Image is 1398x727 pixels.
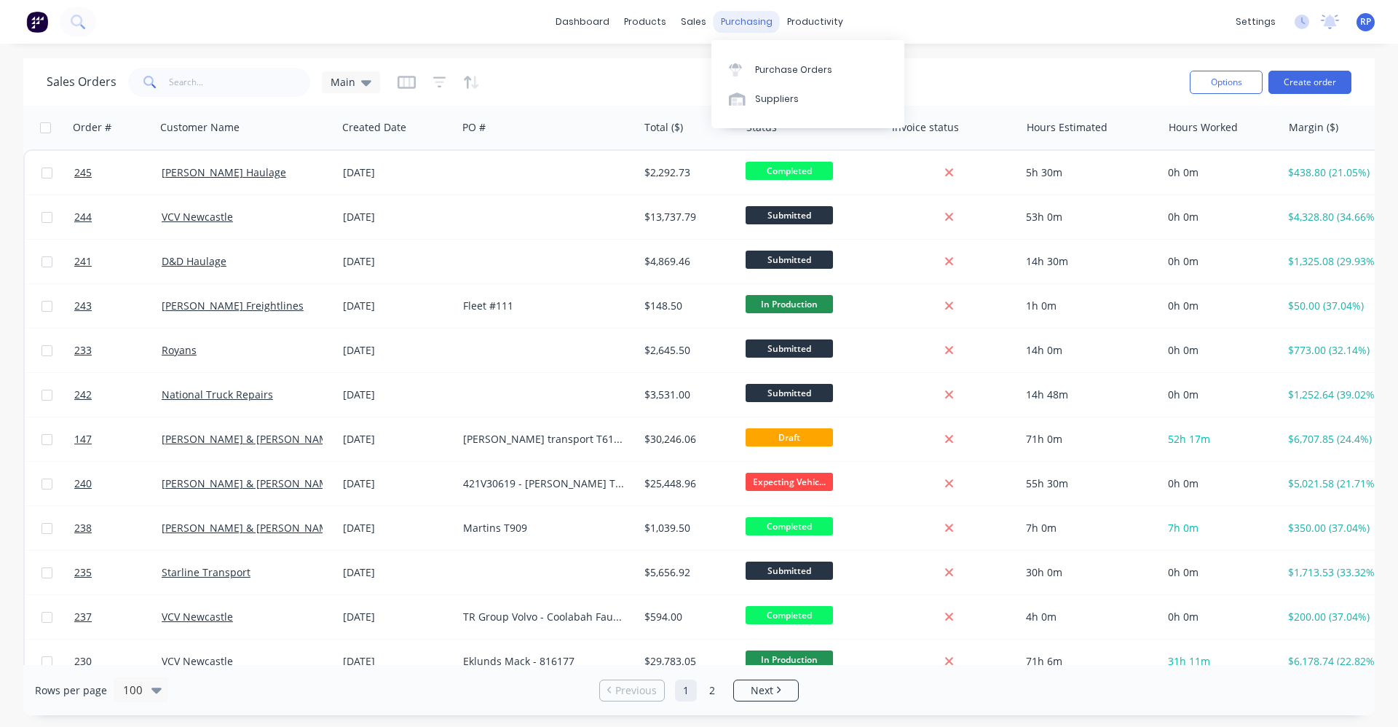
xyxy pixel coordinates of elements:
span: 0h 0m [1168,565,1198,579]
span: Next [751,683,773,698]
button: Create order [1268,71,1351,94]
h1: Sales Orders [47,75,116,89]
span: 7h 0m [1168,521,1198,535]
div: $29,783.05 [644,654,730,669]
a: [PERSON_NAME] & [PERSON_NAME] Newcastle [162,521,391,535]
a: 237 [74,595,162,639]
span: Draft [746,428,833,447]
div: Customer Name [160,120,240,135]
div: [DATE] [343,654,451,669]
span: Completed [746,606,833,624]
span: Main [331,74,355,90]
div: 55h 30m [1026,476,1150,491]
a: Previous page [600,683,664,698]
a: VCV Newcastle [162,210,233,224]
a: Next page [734,683,798,698]
a: 235 [74,551,162,594]
div: $2,645.50 [644,343,730,358]
div: $1,252.64 (39.02%) [1288,388,1381,402]
div: 1h 0m [1026,299,1150,313]
span: 0h 0m [1168,299,1198,313]
span: 0h 0m [1168,254,1198,268]
span: 147 [74,432,92,447]
a: Page 1 is your current page [675,680,697,702]
div: [PERSON_NAME] transport T610 493236 [463,432,624,447]
span: Submitted [746,562,833,580]
a: 242 [74,373,162,417]
div: [DATE] [343,476,451,491]
div: $2,292.73 [644,165,730,180]
span: 0h 0m [1168,610,1198,624]
div: $4,328.80 (34.66%) [1288,210,1381,224]
div: [DATE] [343,299,451,313]
div: 71h 0m [1026,432,1150,447]
div: Hours Estimated [1027,120,1107,135]
a: dashboard [548,11,617,33]
span: 242 [74,388,92,402]
div: [DATE] [343,521,451,535]
div: 14h 0m [1026,343,1150,358]
div: [DATE] [343,432,451,447]
span: 240 [74,476,92,491]
div: $148.50 [644,299,730,313]
span: Expecting Vehic... [746,473,833,491]
div: $3,531.00 [644,388,730,402]
div: [DATE] [343,343,451,358]
div: sales [674,11,714,33]
div: [DATE] [343,388,451,402]
div: $200.00 (37.04%) [1288,610,1381,624]
span: Submitted [746,384,833,402]
span: 0h 0m [1168,165,1198,179]
span: Submitted [746,206,833,224]
span: 243 [74,299,92,313]
span: 0h 0m [1168,388,1198,401]
a: National Truck Repairs [162,388,273,401]
input: Search... [169,68,311,97]
div: $13,737.79 [644,210,730,224]
div: $1,039.50 [644,521,730,535]
a: 243 [74,284,162,328]
span: Previous [615,683,657,698]
a: Starline Transport [162,565,250,579]
div: Purchase Orders [755,63,832,76]
div: 7h 0m [1026,521,1150,535]
div: $438.80 (21.05%) [1288,165,1381,180]
span: 230 [74,654,92,669]
div: Martins T909 [463,521,624,535]
div: $6,178.74 (22.82%) [1288,654,1381,669]
a: [PERSON_NAME] & [PERSON_NAME] Newcastle [162,476,391,490]
div: Created Date [342,120,406,135]
div: $594.00 [644,610,730,624]
div: 5h 30m [1026,165,1150,180]
div: productivity [780,11,850,33]
a: 245 [74,151,162,194]
ul: Pagination [593,680,805,702]
a: [PERSON_NAME] & [PERSON_NAME] Newcastle [162,432,391,446]
div: Suppliers [755,93,799,106]
a: Page 2 [701,680,723,702]
div: [DATE] [343,165,451,180]
div: products [617,11,674,33]
span: 244 [74,210,92,224]
div: settings [1228,11,1283,33]
div: $4,869.46 [644,254,730,269]
a: 238 [74,506,162,550]
div: purchasing [714,11,780,33]
div: $5,021.58 (21.71%) [1288,476,1381,491]
div: Margin ($) [1289,120,1338,135]
div: Hours Worked [1169,120,1238,135]
img: Factory [26,11,48,33]
span: 31h 11m [1168,654,1210,668]
div: $773.00 (32.14%) [1288,343,1381,358]
a: 233 [74,329,162,372]
button: Options [1190,71,1263,94]
div: 30h 0m [1026,565,1150,580]
div: [DATE] [343,610,451,624]
a: D&D Haulage [162,254,226,268]
div: $350.00 (37.04%) [1288,521,1381,535]
div: $30,246.06 [644,432,730,447]
span: Submitted [746,339,833,358]
div: [DATE] [343,210,451,224]
span: In Production [746,651,833,669]
span: 238 [74,521,92,535]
